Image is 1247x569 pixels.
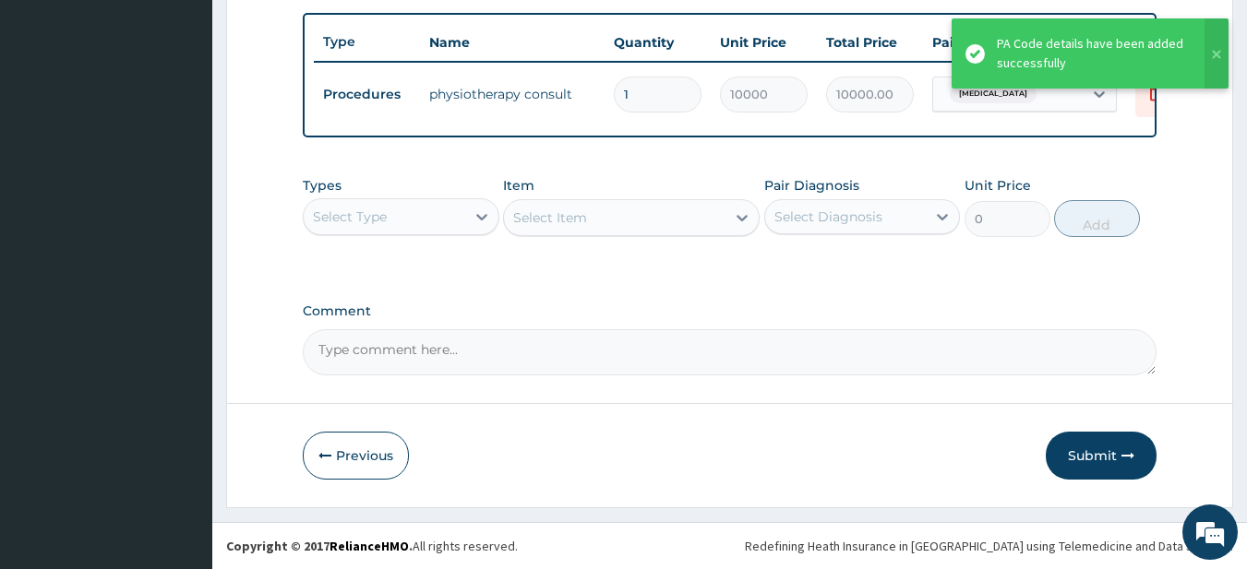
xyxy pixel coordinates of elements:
[774,207,882,226] div: Select Diagnosis
[107,168,255,354] span: We're online!
[314,25,420,59] th: Type
[212,522,1247,569] footer: All rights reserved.
[503,176,534,195] label: Item
[817,24,923,61] th: Total Price
[303,178,342,194] label: Types
[745,537,1233,555] div: Redefining Heath Insurance in [GEOGRAPHIC_DATA] using Telemedicine and Data Science!
[711,24,817,61] th: Unit Price
[420,24,605,61] th: Name
[1054,200,1140,237] button: Add
[303,432,409,480] button: Previous
[303,303,1157,319] label: Comment
[923,24,1126,61] th: Pair Diagnosis
[9,375,352,440] textarea: Type your message and hit 'Enter'
[314,77,420,112] td: Procedures
[313,207,387,226] div: Select Type
[997,34,1187,73] div: PA Code details have been added successfully
[950,85,1037,103] span: [MEDICAL_DATA]
[330,538,409,554] a: RelianceHMO
[965,176,1031,195] label: Unit Price
[420,76,605,113] td: physiotherapy consult
[226,538,413,554] strong: Copyright © 2017 .
[34,92,75,138] img: d_794563401_company_1708531726252_794563401
[605,24,711,61] th: Quantity
[1046,432,1157,480] button: Submit
[764,176,859,195] label: Pair Diagnosis
[303,9,347,53] div: Minimize live chat window
[96,103,310,127] div: Chat with us now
